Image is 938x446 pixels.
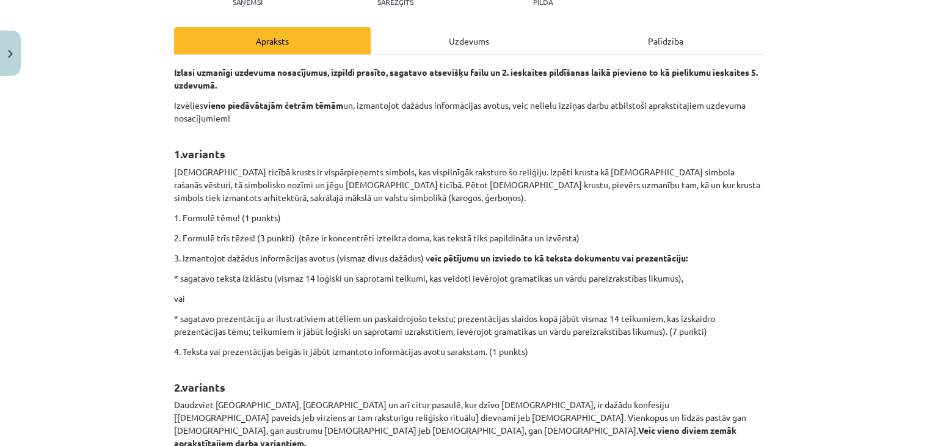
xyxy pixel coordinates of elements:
p: [DEMOGRAPHIC_DATA] ticībā krusts ir vispārpieņemts simbols, kas vispilnīgāk raksturo šo reliģiju.... [174,166,764,204]
b: Izlasi uzmanīgi uzdevuma nosacījumus, izpildi prasīto, sagatavo atsevišķu failu un 2. ieskaites p... [174,67,758,90]
div: Uzdevums [371,27,567,54]
img: icon-close-lesson-0947bae3869378f0d4975bcd49f059093ad1ed9edebbc8119c70593378902aed.svg [8,50,13,58]
p: 1. Formulē tēmu! (1 punkts) [174,211,764,224]
b: vieno piedāvātajām četrām tēmām [203,100,343,111]
p: * sagatavo prezentāciju ar ilustratīviem attēliem un paskaidrojošo tekstu; prezentācijas slaidos ... [174,312,764,338]
p: Izvēlies un, izmantojot dažādus informācijas avotus, veic nelielu izziņas darbu atbilstoši apraks... [174,99,764,125]
div: Apraksts [174,27,371,54]
p: 4. Teksta vai prezentācijas beigās ir jābūt izmantoto informācijas avotu sarakstam. (1 punkts) [174,345,764,358]
b: 2.variants [174,380,225,394]
b: 1.variants [174,147,225,161]
p: vai [174,292,764,305]
div: Palīdzība [567,27,764,54]
p: 3. Izmantojot dažādus informācijas avotus (vismaz divus dažādus) v [174,252,764,265]
b: eic pētījumu un izviedo to kā teksta dokumentu vai prezentāciju: [430,252,688,263]
p: 2. Formulē trīs tēzes! (3 punkti) (tēze ir koncentrēti izteikta doma, kas tekstā tiks papildināta... [174,232,764,244]
p: * sagatavo teksta izklāstu (vismaz 14 loģiski un saprotami teikumi, kas veidoti ievērojot gramati... [174,272,764,285]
